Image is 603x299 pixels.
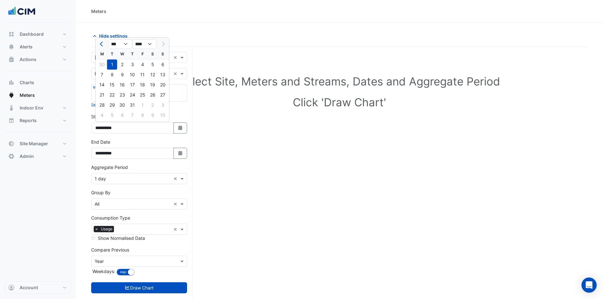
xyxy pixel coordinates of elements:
div: Tuesday, July 8, 2025 [107,70,117,80]
div: 2 [117,59,127,70]
div: Monday, June 30, 2025 [97,59,107,70]
div: 31 [127,100,137,110]
div: 28 [97,100,107,110]
div: 23 [117,90,127,100]
div: 26 [148,90,158,100]
div: Wednesday, July 16, 2025 [117,80,127,90]
span: Clear [173,175,179,182]
button: Indoor Env [5,102,71,114]
label: Show Normalised Data [98,235,145,241]
div: 5 [148,59,158,70]
div: 21 [97,90,107,100]
div: 25 [137,90,148,100]
span: Reports [20,117,37,124]
div: 11 [137,70,148,80]
div: Open Intercom Messenger [581,277,597,293]
span: Meters [20,92,35,98]
label: Start Date [91,113,112,120]
button: Site Manager [5,137,71,150]
div: Thursday, July 31, 2025 [127,100,137,110]
div: Sunday, July 13, 2025 [158,70,168,80]
label: Compare Previous [91,246,129,253]
div: Saturday, July 12, 2025 [148,70,158,80]
button: Charts [5,76,71,89]
div: Sunday, July 20, 2025 [158,80,168,90]
div: 20 [158,80,168,90]
div: 12 [148,70,158,80]
span: × [94,226,99,232]
div: 22 [107,90,117,100]
button: Actions [5,53,71,66]
div: Sunday, July 27, 2025 [158,90,168,100]
app-icon: Indoor Env [8,105,15,111]
div: 6 [158,59,168,70]
div: Saturday, July 5, 2025 [148,59,158,70]
div: 16 [117,80,127,90]
div: Wednesday, July 9, 2025 [117,70,127,80]
div: 4 [137,59,148,70]
div: Tuesday, July 15, 2025 [107,80,117,90]
div: 19 [148,80,158,90]
img: Company Logo [8,5,36,18]
span: Admin [20,153,34,159]
div: S [158,49,168,59]
div: W [117,49,127,59]
button: Alerts [5,40,71,53]
label: Consumption Type [91,215,130,221]
div: 1 [107,59,117,70]
div: Saturday, July 26, 2025 [148,90,158,100]
button: Draw Chart [91,282,187,293]
label: Aggregate Period [91,164,128,171]
h1: Select Site, Meters and Streams, Dates and Aggregate Period [101,75,578,88]
span: Clear [173,226,179,233]
app-icon: Alerts [8,44,15,50]
div: Friday, July 4, 2025 [137,59,148,70]
app-icon: Admin [8,153,15,159]
app-icon: Dashboard [8,31,15,37]
div: 29 [107,100,117,110]
select: Select year [132,39,156,49]
div: 8 [107,70,117,80]
div: 10 [127,70,137,80]
div: 14 [97,80,107,90]
div: 24 [127,90,137,100]
div: Saturday, July 19, 2025 [148,80,158,90]
fa-icon: Select Date [178,125,183,131]
div: T [127,49,137,59]
button: Expand All [93,84,113,90]
select: Select month [108,39,132,49]
span: Usage [99,226,114,232]
div: 15 [107,80,117,90]
div: Wednesday, July 2, 2025 [117,59,127,70]
div: 13 [158,70,168,80]
app-icon: Actions [8,56,15,63]
div: Sunday, July 6, 2025 [158,59,168,70]
div: Thursday, July 3, 2025 [127,59,137,70]
span: Indoor Env [20,105,43,111]
h1: Click 'Draw Chart' [101,96,578,109]
label: Group By [91,189,110,196]
div: Monday, July 21, 2025 [97,90,107,100]
div: Tuesday, July 29, 2025 [107,100,117,110]
app-icon: Meters [8,92,15,98]
div: Tuesday, July 1, 2025 [107,59,117,70]
small: Select Reportable [91,103,120,107]
span: Clear [173,201,179,207]
div: 7 [97,70,107,80]
span: Hide settings [99,33,128,39]
div: Friday, July 18, 2025 [137,80,148,90]
span: Account [20,284,38,291]
span: Clear [173,54,179,61]
div: Wednesday, July 30, 2025 [117,100,127,110]
div: Friday, July 25, 2025 [137,90,148,100]
button: Meters [5,89,71,102]
div: M [97,49,107,59]
div: T [107,49,117,59]
label: Weekdays: [91,268,115,275]
span: Actions [20,56,36,63]
span: Charts [20,79,34,86]
app-icon: Site Manager [8,140,15,147]
button: Dashboard [5,28,71,40]
div: Thursday, July 24, 2025 [127,90,137,100]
